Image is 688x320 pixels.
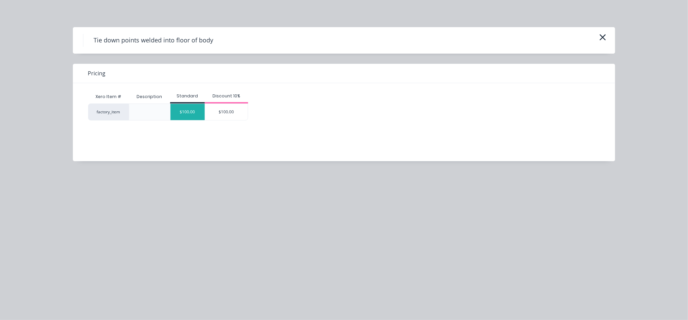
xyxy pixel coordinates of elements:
div: Standard [170,93,205,99]
div: Xero Item # [88,90,129,103]
h4: Tie down points welded into floor of body [83,34,223,47]
div: Discount 10% [205,93,248,99]
div: factory_item [88,103,129,120]
div: $100.00 [205,104,248,120]
span: Pricing [88,69,105,77]
div: Description [131,88,167,105]
div: $100.00 [170,104,205,120]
